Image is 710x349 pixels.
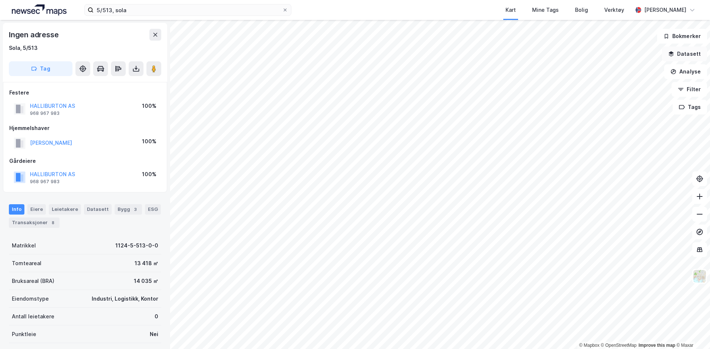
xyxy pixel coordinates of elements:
[9,204,24,215] div: Info
[115,204,142,215] div: Bygg
[135,259,158,268] div: 13 418 ㎡
[532,6,559,14] div: Mine Tags
[9,157,161,165] div: Gårdeiere
[9,124,161,133] div: Hjemmelshaver
[9,61,72,76] button: Tag
[644,6,686,14] div: [PERSON_NAME]
[575,6,588,14] div: Bolig
[604,6,624,14] div: Verktøy
[94,4,282,16] input: Søk på adresse, matrikkel, gårdeiere, leietakere eller personer
[30,110,60,116] div: 968 967 983
[142,170,156,179] div: 100%
[664,64,707,79] button: Analyse
[145,204,161,215] div: ESG
[132,206,139,213] div: 3
[639,343,675,348] a: Improve this map
[12,294,49,303] div: Eiendomstype
[134,277,158,285] div: 14 035 ㎡
[30,179,60,185] div: 968 967 983
[12,4,67,16] img: logo.a4113a55bc3d86da70a041830d287a7e.svg
[155,312,158,321] div: 0
[9,218,60,228] div: Transaksjoner
[657,29,707,44] button: Bokmerker
[12,241,36,250] div: Matrikkel
[49,219,57,226] div: 8
[672,82,707,97] button: Filter
[12,330,36,339] div: Punktleie
[12,277,54,285] div: Bruksareal (BRA)
[662,47,707,61] button: Datasett
[92,294,158,303] div: Industri, Logistikk, Kontor
[9,44,38,52] div: Sola, 5/513
[142,137,156,146] div: 100%
[49,204,81,215] div: Leietakere
[601,343,637,348] a: OpenStreetMap
[506,6,516,14] div: Kart
[673,100,707,114] button: Tags
[84,204,112,215] div: Datasett
[27,204,46,215] div: Eiere
[693,269,707,283] img: Z
[150,330,158,339] div: Nei
[673,314,710,349] div: Kontrollprogram for chat
[673,314,710,349] iframe: Chat Widget
[142,102,156,110] div: 100%
[579,343,599,348] a: Mapbox
[9,29,60,41] div: Ingen adresse
[9,88,161,97] div: Festere
[12,312,54,321] div: Antall leietakere
[115,241,158,250] div: 1124-5-513-0-0
[12,259,41,268] div: Tomteareal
